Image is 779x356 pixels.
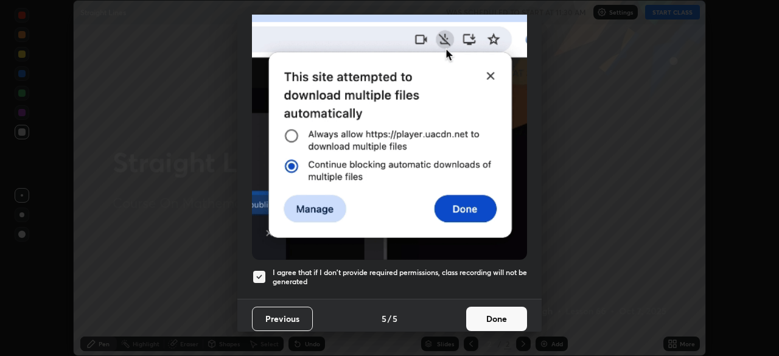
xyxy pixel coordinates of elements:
[393,312,397,325] h4: 5
[382,312,386,325] h4: 5
[388,312,391,325] h4: /
[273,268,527,287] h5: I agree that if I don't provide required permissions, class recording will not be generated
[252,307,313,331] button: Previous
[466,307,527,331] button: Done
